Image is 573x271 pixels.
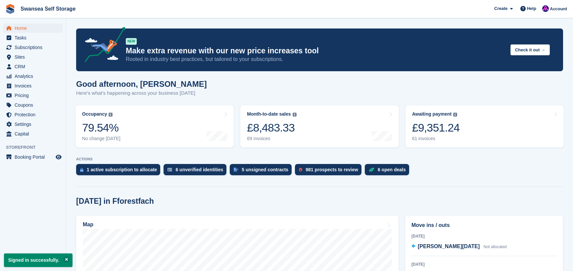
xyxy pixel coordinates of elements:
a: menu [3,62,63,71]
button: Check it out → [510,44,550,55]
span: Subscriptions [15,43,54,52]
span: Help [527,5,536,12]
span: Account [550,6,567,12]
a: 981 prospects to review [295,164,365,179]
a: Awaiting payment £9,351.24 61 invoices [406,105,564,147]
a: menu [3,100,63,110]
img: price-adjustments-announcement-icon-8257ccfd72463d97f412b2fc003d46551f7dbcb40ab6d574587a9cd5c0d94... [79,27,125,65]
a: menu [3,81,63,90]
span: Booking Portal [15,152,54,162]
span: Protection [15,110,54,119]
span: Coupons [15,100,54,110]
a: 6 open deals [365,164,412,179]
a: menu [3,24,63,33]
img: Donna Davies [542,5,549,12]
img: stora-icon-8386f47178a22dfd0bd8f6a31ec36ba5ce8667c1dd55bd0f319d3a0aa187defe.svg [5,4,15,14]
span: Storefront [6,144,66,151]
div: 79.54% [82,121,120,135]
div: [DATE] [411,261,557,267]
a: 5 unsigned contracts [230,164,295,179]
a: menu [3,120,63,129]
img: icon-info-grey-7440780725fd019a000dd9b08b2336e03edf1995a4989e88bcd33f0948082b44.svg [453,113,457,117]
div: NEW [126,38,137,45]
a: 6 unverified identities [164,164,230,179]
span: Home [15,24,54,33]
div: 6 unverified identities [175,167,223,172]
div: £9,351.24 [412,121,460,135]
p: Rooted in industry best practices, but tailored to your subscriptions. [126,56,505,63]
a: Swansea Self Storage [18,3,78,14]
a: [PERSON_NAME][DATE] Not allocated [411,243,507,251]
span: Settings [15,120,54,129]
a: menu [3,152,63,162]
div: 5 unsigned contracts [242,167,288,172]
img: deal-1b604bf984904fb50ccaf53a9ad4b4a5d6e5aea283cecdc64d6e3604feb123c2.svg [369,167,374,172]
a: menu [3,110,63,119]
div: 1 active subscription to allocate [87,167,157,172]
a: menu [3,33,63,42]
img: verify_identity-adf6edd0f0f0b5bbfe63781bf79b02c33cf7c696d77639b501bdc392416b5a36.svg [167,168,172,172]
h2: Move ins / outs [411,221,557,229]
span: Invoices [15,81,54,90]
h1: Good afternoon, [PERSON_NAME] [76,80,207,88]
a: menu [3,52,63,62]
a: menu [3,43,63,52]
img: prospect-51fa495bee0391a8d652442698ab0144808aea92771e9ea1ae160a38d050c398.svg [299,168,302,172]
span: [PERSON_NAME][DATE] [418,244,480,249]
div: 69 invoices [247,136,296,141]
span: Not allocated [484,244,507,249]
div: 61 invoices [412,136,460,141]
span: Analytics [15,72,54,81]
span: CRM [15,62,54,71]
a: Preview store [55,153,63,161]
span: Sites [15,52,54,62]
img: contract_signature_icon-13c848040528278c33f63329250d36e43548de30e8caae1d1a13099fd9432cc5.svg [234,168,238,172]
a: 1 active subscription to allocate [76,164,164,179]
span: Create [494,5,507,12]
h2: Map [83,222,93,228]
div: No change [DATE] [82,136,120,141]
div: Awaiting payment [412,111,452,117]
a: Occupancy 79.54% No change [DATE] [75,105,234,147]
div: Occupancy [82,111,107,117]
p: Signed in successfully. [4,253,72,267]
p: ACTIONS [76,157,563,161]
img: active_subscription_to_allocate_icon-d502201f5373d7db506a760aba3b589e785aa758c864c3986d89f69b8ff3... [80,168,83,172]
h2: [DATE] in Fforestfach [76,197,154,206]
span: Tasks [15,33,54,42]
span: Capital [15,129,54,138]
div: £8,483.33 [247,121,296,135]
a: menu [3,129,63,138]
div: [DATE] [411,233,557,239]
div: 981 prospects to review [306,167,358,172]
span: Pricing [15,91,54,100]
p: Make extra revenue with our new price increases tool [126,46,505,56]
p: Here's what's happening across your business [DATE] [76,89,207,97]
a: menu [3,91,63,100]
img: icon-info-grey-7440780725fd019a000dd9b08b2336e03edf1995a4989e88bcd33f0948082b44.svg [109,113,113,117]
img: icon-info-grey-7440780725fd019a000dd9b08b2336e03edf1995a4989e88bcd33f0948082b44.svg [293,113,297,117]
a: menu [3,72,63,81]
a: Month-to-date sales £8,483.33 69 invoices [240,105,399,147]
div: Month-to-date sales [247,111,291,117]
div: 6 open deals [378,167,406,172]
